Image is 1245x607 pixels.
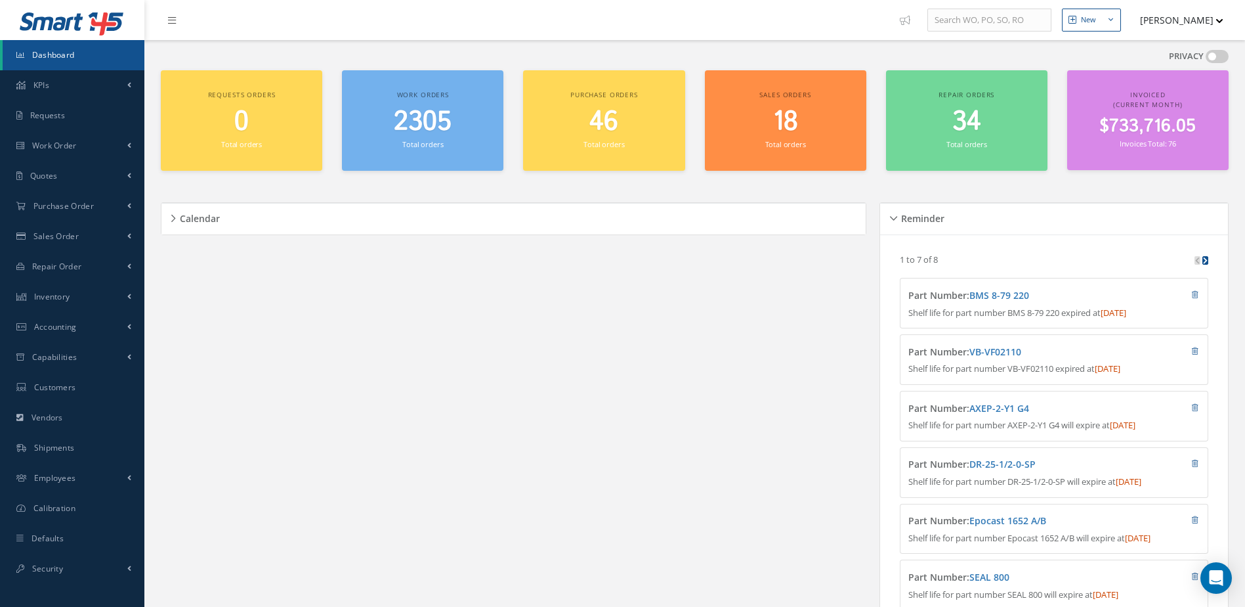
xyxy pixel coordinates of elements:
span: Purchase Order [33,200,94,212]
span: Invoiced [1130,90,1166,99]
input: Search WO, PO, SO, RO [927,9,1051,32]
span: 0 [234,103,249,141]
span: Requests orders [208,90,276,99]
span: 46 [589,103,618,141]
span: Purchase orders [570,90,638,99]
h4: Part Number [908,403,1122,415]
div: New [1081,14,1096,26]
span: [DATE] [1110,419,1135,431]
p: Shelf life for part number SEAL 800 will expire at [908,589,1199,602]
p: Shelf life for part number VB-VF02110 expired at [908,363,1199,376]
h5: Reminder [897,209,944,225]
span: : [967,514,1046,527]
small: Invoices Total: 76 [1120,139,1176,148]
span: Dashboard [32,49,75,60]
span: [DATE] [1101,307,1126,319]
span: : [967,289,1029,302]
span: [DATE] [1095,363,1120,374]
small: Total orders [402,139,443,149]
a: VB-VF02110 [969,346,1021,358]
label: PRIVACY [1169,50,1204,63]
span: (Current Month) [1113,100,1182,109]
h5: Calendar [176,209,220,225]
span: Calibration [33,503,75,514]
span: Inventory [34,291,70,302]
span: Quotes [30,170,58,181]
a: Purchase orders 46 Total orders [523,70,685,171]
span: : [967,346,1021,358]
small: Total orders [583,139,624,149]
a: Invoiced (Current Month) $733,716.05 Invoices Total: 76 [1067,70,1229,170]
p: Shelf life for part number DR-25-1/2-0-SP will expire at [908,476,1199,489]
h4: Part Number [908,290,1122,302]
p: Shelf life for part number AXEP-2-Y1 G4 will expire at [908,419,1199,432]
a: BMS 8-79 220 [969,289,1029,302]
a: Repair orders 34 Total orders [886,70,1047,171]
span: Repair Order [32,261,82,272]
span: 34 [952,103,981,141]
a: SEAL 800 [969,571,1009,583]
small: Total orders [946,139,987,149]
span: Accounting [34,321,77,332]
button: New [1062,9,1121,32]
h4: Part Number [908,459,1122,470]
span: 2305 [394,103,452,141]
span: [DATE] [1116,476,1141,487]
span: Sales Order [33,231,79,242]
span: KPIs [33,79,49,91]
a: Dashboard [3,40,144,70]
small: Total orders [765,139,806,149]
span: Work Order [32,140,77,151]
span: : [967,402,1029,415]
a: DR-25-1/2-0-SP [969,458,1036,470]
span: [DATE] [1093,589,1118,600]
span: Repair orders [939,90,994,99]
a: Sales orders 18 Total orders [705,70,866,171]
h4: Part Number [908,516,1122,527]
p: 1 to 7 of 8 [900,254,938,265]
span: 18 [773,103,798,141]
span: Work orders [397,90,449,99]
span: Customers [34,382,76,393]
small: Total orders [221,139,262,149]
span: Defaults [32,533,64,544]
span: Capabilities [32,351,77,363]
h4: Part Number [908,347,1122,358]
span: $733,716.05 [1099,114,1196,139]
span: Security [32,563,63,574]
span: Vendors [32,412,63,423]
p: Shelf life for part number Epocast 1652 A/B will expire at [908,532,1199,545]
a: AXEP-2-Y1 G4 [969,402,1029,415]
span: Employees [34,472,76,483]
a: Epocast 1652 A/B [969,514,1046,527]
div: Open Intercom Messenger [1200,562,1232,594]
span: Sales orders [759,90,811,99]
span: : [967,458,1036,470]
a: Work orders 2305 Total orders [342,70,503,171]
a: Requests orders 0 Total orders [161,70,322,171]
h4: Part Number [908,572,1122,583]
span: : [967,571,1009,583]
p: Shelf life for part number BMS 8-79 220 expired at [908,307,1199,320]
span: Shipments [34,442,75,453]
span: Requests [30,110,65,121]
span: [DATE] [1125,532,1150,544]
button: [PERSON_NAME] [1128,7,1223,33]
